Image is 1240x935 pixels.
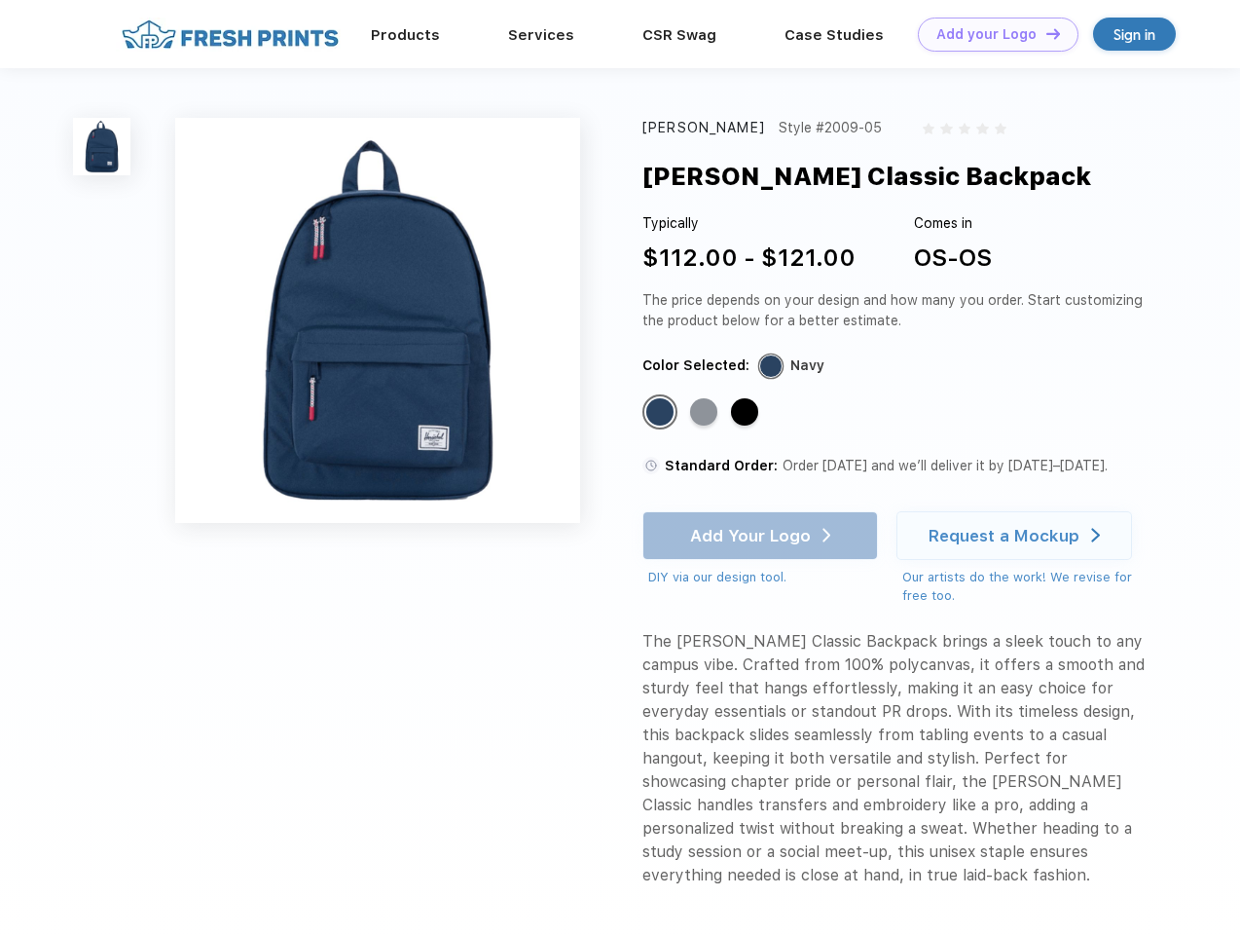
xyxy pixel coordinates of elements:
div: The price depends on your design and how many you order. Start customizing the product below for ... [642,290,1150,331]
div: Request a Mockup [929,526,1079,545]
img: white arrow [1091,528,1100,542]
div: DIY via our design tool. [648,568,878,587]
div: $112.00 - $121.00 [642,241,856,276]
a: Sign in [1093,18,1176,51]
div: Black [731,398,758,426]
img: func=resize&h=640 [175,118,580,523]
img: fo%20logo%202.webp [116,18,345,52]
img: gray_star.svg [923,123,934,134]
div: Raven Crosshatch [690,398,717,426]
div: Comes in [914,213,992,234]
div: [PERSON_NAME] Classic Backpack [642,158,1091,195]
img: gray_star.svg [940,123,952,134]
img: gray_star.svg [959,123,970,134]
div: Our artists do the work! We revise for free too. [902,568,1150,606]
div: Add your Logo [936,26,1037,43]
span: Order [DATE] and we’ll deliver it by [DATE]–[DATE]. [783,458,1108,473]
img: gray_star.svg [976,123,988,134]
img: standard order [642,457,660,474]
div: Sign in [1113,23,1155,46]
img: func=resize&h=100 [73,118,130,175]
div: Typically [642,213,856,234]
div: Navy [646,398,674,426]
img: DT [1046,28,1060,39]
div: [PERSON_NAME] [642,118,765,138]
div: Navy [790,355,824,376]
div: OS-OS [914,241,992,276]
img: gray_star.svg [995,123,1006,134]
div: Style #2009-05 [779,118,882,138]
div: Color Selected: [642,355,749,376]
a: Products [371,26,440,44]
span: Standard Order: [665,458,778,473]
div: The [PERSON_NAME] Classic Backpack brings a sleek touch to any campus vibe. Crafted from 100% pol... [642,630,1150,887]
